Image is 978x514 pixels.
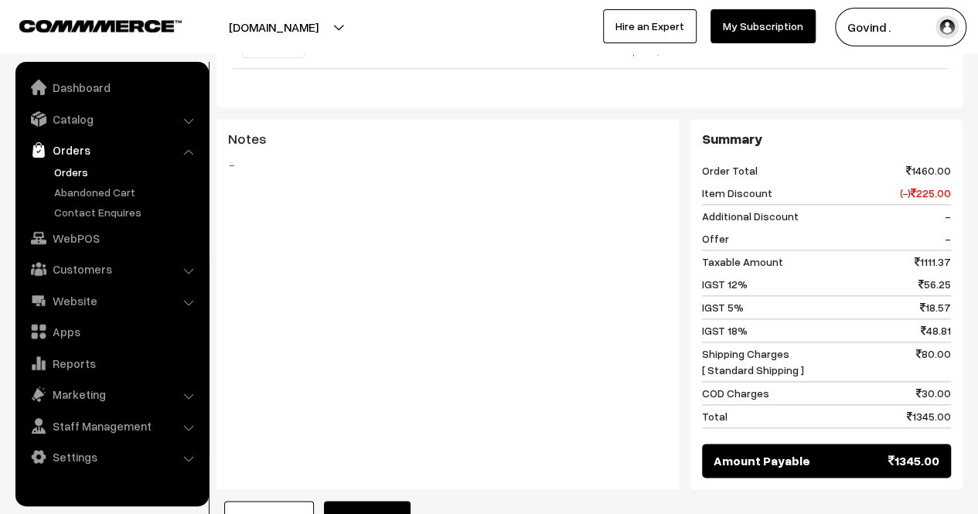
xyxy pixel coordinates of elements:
[50,204,203,220] a: Contact Enquires
[19,224,203,252] a: WebPOS
[19,412,203,440] a: Staff Management
[19,105,203,133] a: Catalog
[228,131,667,148] h3: Notes
[916,385,951,401] span: 30.00
[888,451,939,470] span: 1345.00
[945,230,951,247] span: -
[702,408,728,424] span: Total
[714,451,810,470] span: Amount Payable
[702,230,729,247] span: Offer
[945,208,951,224] span: -
[702,322,748,339] span: IGST 18%
[702,299,744,315] span: IGST 5%
[702,254,783,270] span: Taxable Amount
[50,184,203,200] a: Abandoned Cart
[228,155,667,174] blockquote: -
[900,185,951,201] span: (-) 225.00
[702,346,804,378] span: Shipping Charges [ Standard Shipping ]
[702,185,772,201] span: Item Discount
[19,255,203,283] a: Customers
[19,73,203,101] a: Dashboard
[916,346,951,378] span: 80.00
[50,164,203,180] a: Orders
[19,20,182,32] img: COMMMERCE
[935,15,959,39] img: user
[19,349,203,377] a: Reports
[710,9,816,43] a: My Subscription
[19,15,155,34] a: COMMMERCE
[19,136,203,164] a: Orders
[907,408,951,424] span: 1345.00
[603,9,697,43] a: Hire an Expert
[906,162,951,179] span: 1460.00
[19,287,203,315] a: Website
[702,131,951,148] h3: Summary
[702,208,799,224] span: Additional Discount
[19,318,203,346] a: Apps
[835,8,966,46] button: Govind .
[918,276,951,292] span: 56.25
[19,380,203,408] a: Marketing
[702,162,758,179] span: Order Total
[702,385,769,401] span: COD Charges
[920,299,951,315] span: 18.57
[921,322,951,339] span: 48.81
[19,443,203,471] a: Settings
[175,8,373,46] button: [DOMAIN_NAME]
[702,276,748,292] span: IGST 12%
[915,254,951,270] span: 1111.37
